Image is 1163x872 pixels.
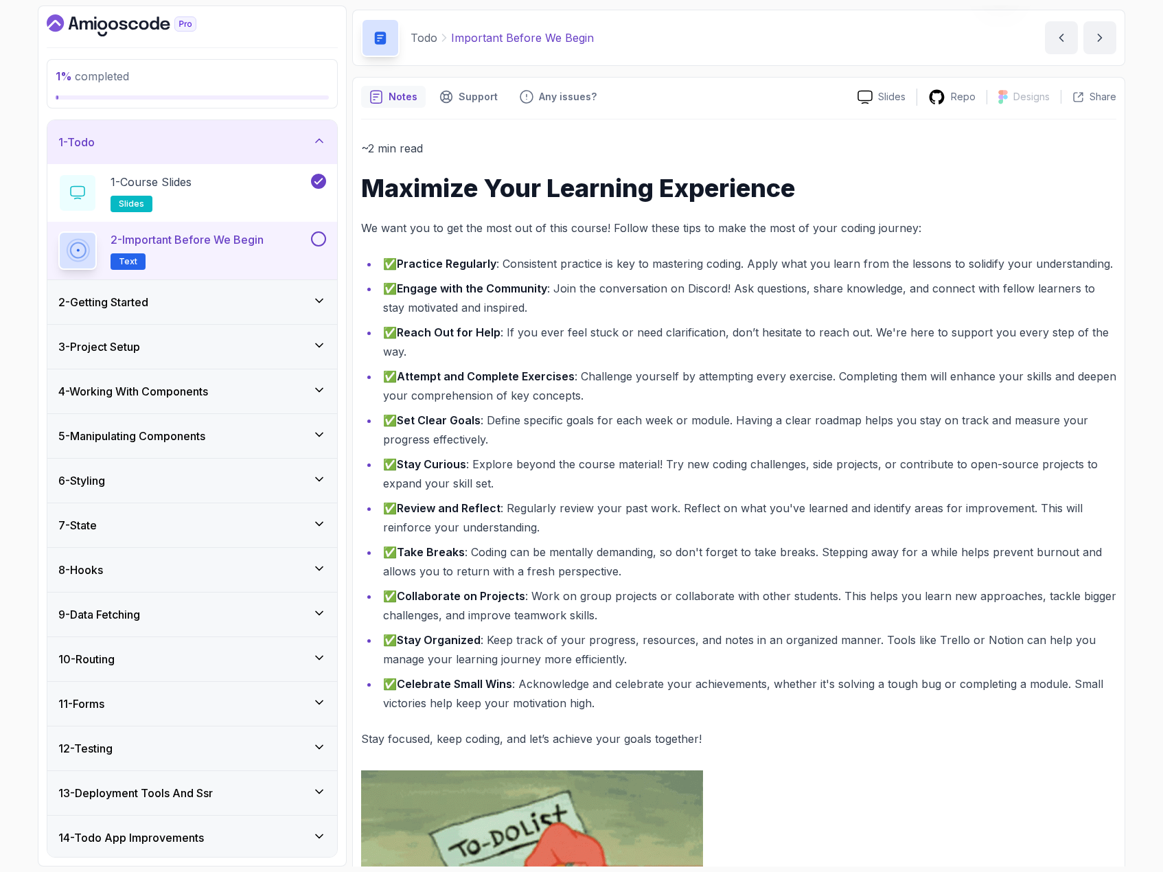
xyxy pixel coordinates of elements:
[58,339,140,355] h3: 3 - Project Setup
[58,740,113,757] h3: 12 - Testing
[58,696,104,712] h3: 11 - Forms
[511,86,605,108] button: Feedback button
[47,120,337,164] button: 1-Todo
[379,630,1116,669] li: ✅ : Keep track of your progress, resources, and notes in an organized manner. Tools like Trello o...
[379,542,1116,581] li: ✅ : Coding can be mentally demanding, so don't forget to take breaks. Stepping away for a while h...
[58,383,208,400] h3: 4 - Working With Components
[1061,90,1116,104] button: Share
[58,517,97,533] h3: 7 - State
[397,369,575,383] strong: Attempt and Complete Exercises
[47,726,337,770] button: 12-Testing
[47,771,337,815] button: 13-Deployment Tools And Ssr
[379,674,1116,713] li: ✅ : Acknowledge and celebrate your achievements, whether it's solving a tough bug or completing a...
[47,637,337,681] button: 10-Routing
[951,90,976,104] p: Repo
[1083,21,1116,54] button: next content
[58,562,103,578] h3: 8 - Hooks
[379,279,1116,317] li: ✅ : Join the conversation on Discord! Ask questions, share knowledge, and connect with fellow lea...
[847,90,917,104] a: Slides
[397,677,512,691] strong: Celebrate Small Wins
[397,545,465,559] strong: Take Breaks
[47,503,337,547] button: 7-State
[56,69,72,83] span: 1 %
[47,459,337,503] button: 6-Styling
[878,90,906,104] p: Slides
[379,411,1116,449] li: ✅ : Define specific goals for each week or module. Having a clear roadmap helps you stay on track...
[47,548,337,592] button: 8-Hooks
[58,606,140,623] h3: 9 - Data Fetching
[397,325,500,339] strong: Reach Out for Help
[379,367,1116,405] li: ✅ : Challenge yourself by attempting every exercise. Completing them will enhance your skills and...
[389,90,417,104] p: Notes
[58,134,95,150] h3: 1 - Todo
[56,69,129,83] span: completed
[397,257,496,271] strong: Practice Regularly
[47,414,337,458] button: 5-Manipulating Components
[1090,90,1116,104] p: Share
[379,498,1116,537] li: ✅ : Regularly review your past work. Reflect on what you've learned and identify areas for improv...
[47,682,337,726] button: 11-Forms
[47,593,337,636] button: 9-Data Fetching
[397,457,466,471] strong: Stay Curious
[47,280,337,324] button: 2-Getting Started
[58,785,213,801] h3: 13 - Deployment Tools And Ssr
[431,86,506,108] button: Support button
[58,829,204,846] h3: 14 - Todo App Improvements
[47,14,228,36] a: Dashboard
[397,282,547,295] strong: Engage with the Community
[397,501,500,515] strong: Review and Reflect
[58,428,205,444] h3: 5 - Manipulating Components
[397,633,481,647] strong: Stay Organized
[47,369,337,413] button: 4-Working With Components
[119,198,144,209] span: slides
[58,294,148,310] h3: 2 - Getting Started
[119,256,137,267] span: Text
[111,231,264,248] p: 2 - Important Before We Begin
[379,254,1116,273] li: ✅ : Consistent practice is key to mastering coding. Apply what you learn from the lessons to soli...
[361,86,426,108] button: notes button
[459,90,498,104] p: Support
[111,174,192,190] p: 1 - Course Slides
[917,89,987,106] a: Repo
[411,30,437,46] p: Todo
[58,472,105,489] h3: 6 - Styling
[47,816,337,860] button: 14-Todo App Improvements
[397,589,525,603] strong: Collaborate on Projects
[58,174,326,212] button: 1-Course Slidesslides
[361,218,1116,238] p: We want you to get the most out of this course! Follow these tips to make the most of your coding...
[1013,90,1050,104] p: Designs
[361,174,1116,202] h1: Maximize Your Learning Experience
[361,729,1116,748] p: Stay focused, keep coding, and let’s achieve your goals together!
[539,90,597,104] p: Any issues?
[58,651,115,667] h3: 10 - Routing
[361,139,1116,158] p: ~2 min read
[397,413,481,427] strong: Set Clear Goals
[451,30,594,46] p: Important Before We Begin
[47,325,337,369] button: 3-Project Setup
[1045,21,1078,54] button: previous content
[58,231,326,270] button: 2-Important Before We BeginText
[379,586,1116,625] li: ✅ : Work on group projects or collaborate with other students. This helps you learn new approache...
[379,455,1116,493] li: ✅ : Explore beyond the course material! Try new coding challenges, side projects, or contribute t...
[379,323,1116,361] li: ✅ : If you ever feel stuck or need clarification, don’t hesitate to reach out. We're here to supp...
